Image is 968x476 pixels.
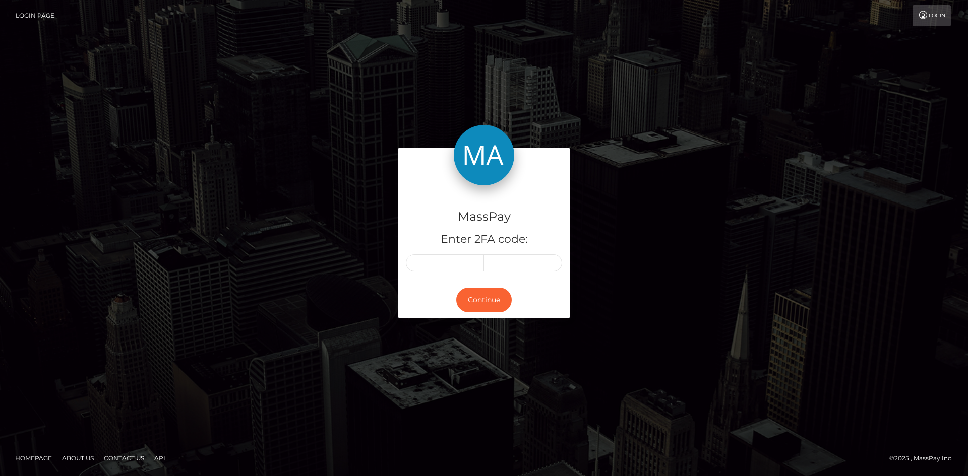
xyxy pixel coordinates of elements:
[456,288,512,312] button: Continue
[100,450,148,466] a: Contact Us
[913,5,951,26] a: Login
[150,450,169,466] a: API
[454,125,514,185] img: MassPay
[406,232,562,247] h5: Enter 2FA code:
[406,208,562,226] h4: MassPay
[58,450,98,466] a: About Us
[889,453,960,464] div: © 2025 , MassPay Inc.
[11,450,56,466] a: Homepage
[16,5,54,26] a: Login Page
